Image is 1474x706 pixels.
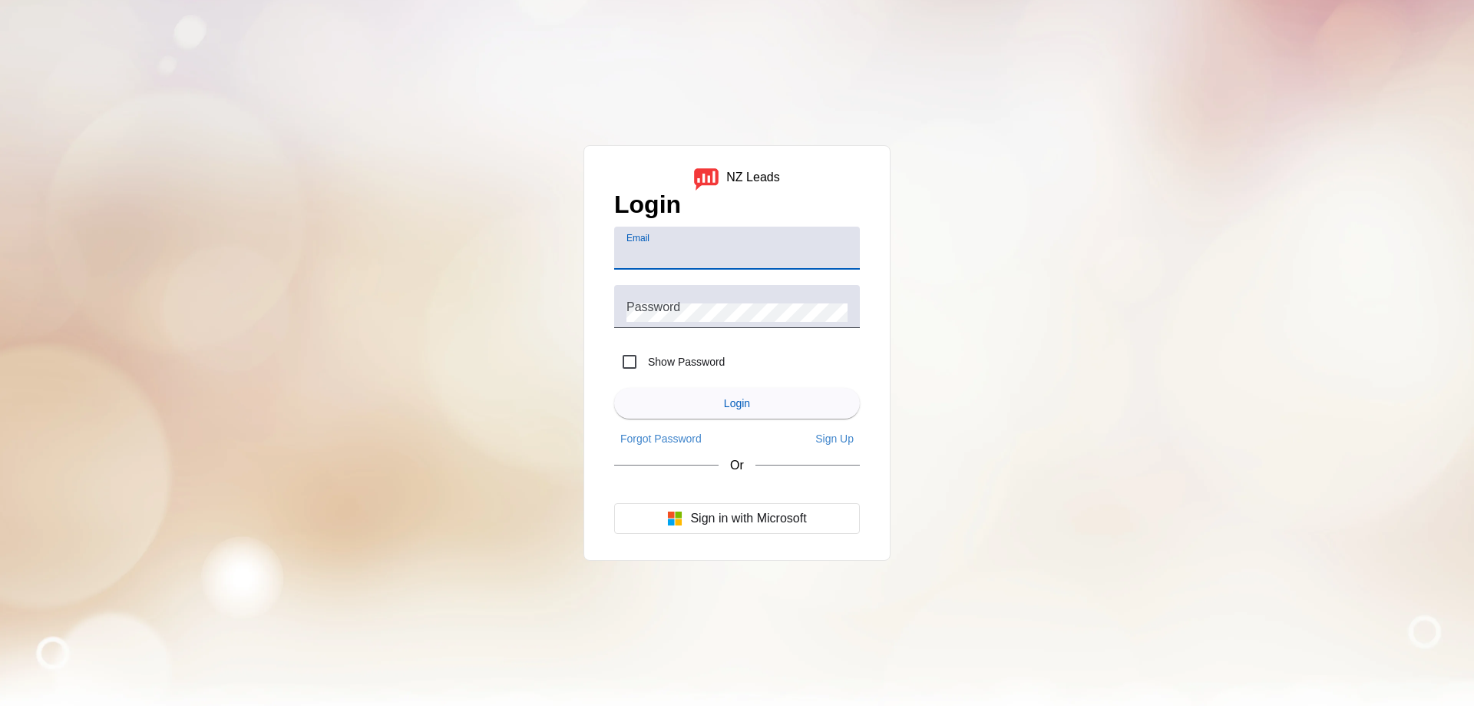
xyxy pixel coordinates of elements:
[614,191,860,227] h1: Login
[620,433,702,445] span: Forgot Password
[694,164,719,191] img: logo
[724,397,750,409] span: Login
[626,300,680,313] mat-label: Password
[645,354,725,370] label: Show Password
[815,433,854,445] span: Sign Up
[667,511,682,526] img: Microsoft logo
[614,388,860,419] button: Login
[726,171,779,184] div: NZ Leads
[626,233,649,243] mat-label: Email
[694,164,779,191] a: logoNZ Leads
[730,459,744,472] span: Or
[614,503,860,534] button: Sign in with Microsoft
